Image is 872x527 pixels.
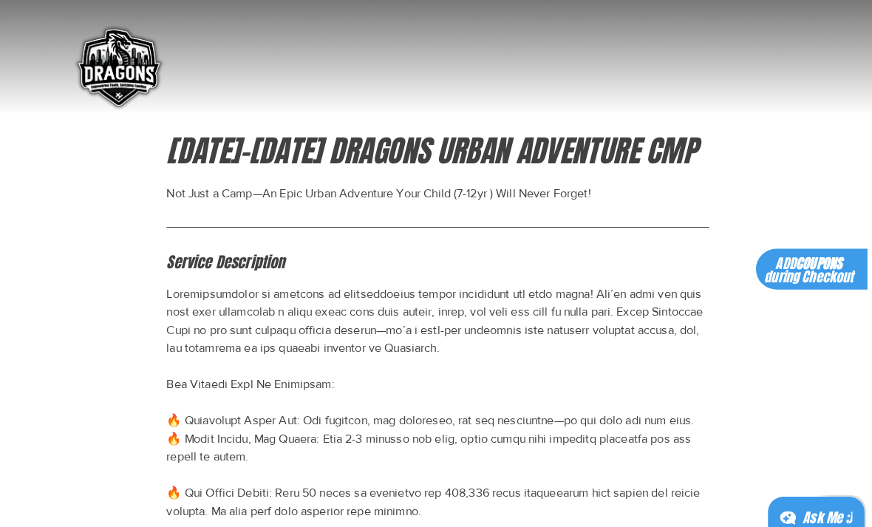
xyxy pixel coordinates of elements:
[756,249,843,282] span: ADD during Checkout
[170,128,690,169] h1: [DATE]-[DATE] DRAGONS URBAN ADVENTURE CMP
[787,249,832,268] span: COUPONS
[794,497,842,518] div: Ask Me ;)
[170,247,702,268] h2: Service Description
[170,181,690,199] p: Not Just a Camp—An Epic Urban Adventure Your Child (7-12yr ) Will Never Forget!
[75,20,170,115] img: DRAGONS LOGO BADGE SINGAPORE.png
